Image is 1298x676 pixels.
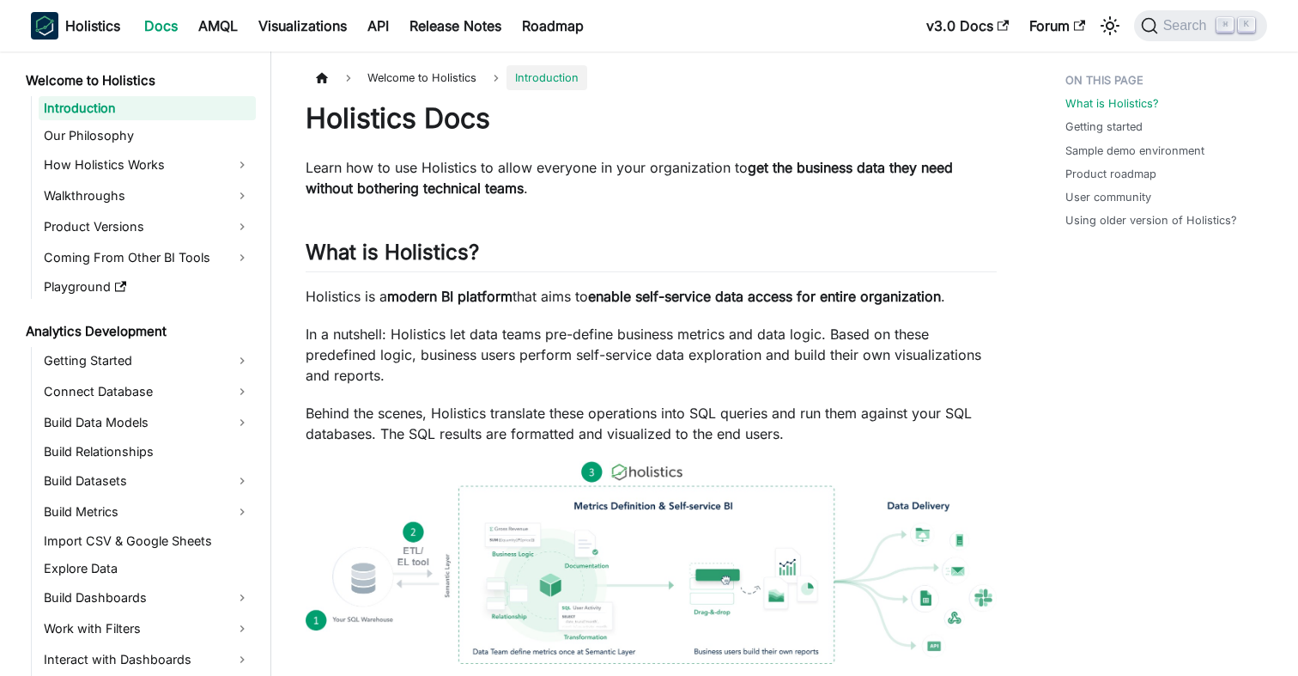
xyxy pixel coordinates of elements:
a: What is Holistics? [1065,95,1159,112]
nav: Docs sidebar [14,52,271,676]
a: Getting started [1065,119,1143,135]
h1: Holistics Docs [306,101,997,136]
a: Explore Data [39,557,256,581]
button: Switch between dark and light mode (currently light mode) [1096,12,1124,40]
a: Playground [39,275,256,299]
a: Roadmap [512,12,594,40]
a: Analytics Development [21,320,256,344]
a: Build Data Models [39,409,256,436]
a: AMQL [188,12,248,40]
a: HolisticsHolistics [31,12,120,40]
a: API [357,12,399,40]
a: Product Versions [39,213,256,241]
a: Our Philosophy [39,124,256,148]
strong: enable self-service data access for entire organization [588,288,941,305]
a: Coming From Other BI Tools [39,244,256,271]
a: Release Notes [399,12,512,40]
a: User community [1065,189,1151,205]
h2: What is Holistics? [306,240,997,272]
a: Introduction [39,96,256,120]
a: v3.0 Docs [916,12,1019,40]
a: Product roadmap [1065,166,1156,182]
b: Holistics [65,15,120,36]
a: Work with Filters [39,615,256,643]
p: In a nutshell: Holistics let data teams pre-define business metrics and data logic. Based on thes... [306,324,997,386]
a: Connect Database [39,378,256,405]
nav: Breadcrumbs [306,65,997,90]
a: Build Dashboards [39,584,256,612]
span: Welcome to Holistics [359,65,485,90]
span: Search [1158,18,1217,33]
a: Using older version of Holistics? [1065,212,1237,228]
a: Welcome to Holistics [21,69,256,93]
img: How Holistics fits in your Data Stack [306,461,997,664]
a: How Holistics Works [39,151,256,179]
img: Holistics [31,12,58,40]
p: Holistics is a that aims to . [306,286,997,307]
a: Docs [134,12,188,40]
button: Search (Command+K) [1134,10,1267,41]
a: Import CSV & Google Sheets [39,529,256,553]
kbd: K [1238,17,1255,33]
strong: modern BI platform [387,288,513,305]
a: Home page [306,65,338,90]
a: Walkthroughs [39,182,256,210]
p: Behind the scenes, Holistics translate these operations into SQL queries and run them against you... [306,403,997,444]
p: Learn how to use Holistics to allow everyone in your organization to . [306,157,997,198]
a: Visualizations [248,12,357,40]
a: Interact with Dashboards [39,646,256,673]
a: Build Relationships [39,440,256,464]
a: Sample demo environment [1065,143,1204,159]
a: Getting Started [39,347,256,375]
span: Introduction [506,65,587,90]
a: Build Metrics [39,498,256,526]
a: Build Datasets [39,467,256,495]
a: Forum [1019,12,1095,40]
kbd: ⌘ [1216,17,1234,33]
